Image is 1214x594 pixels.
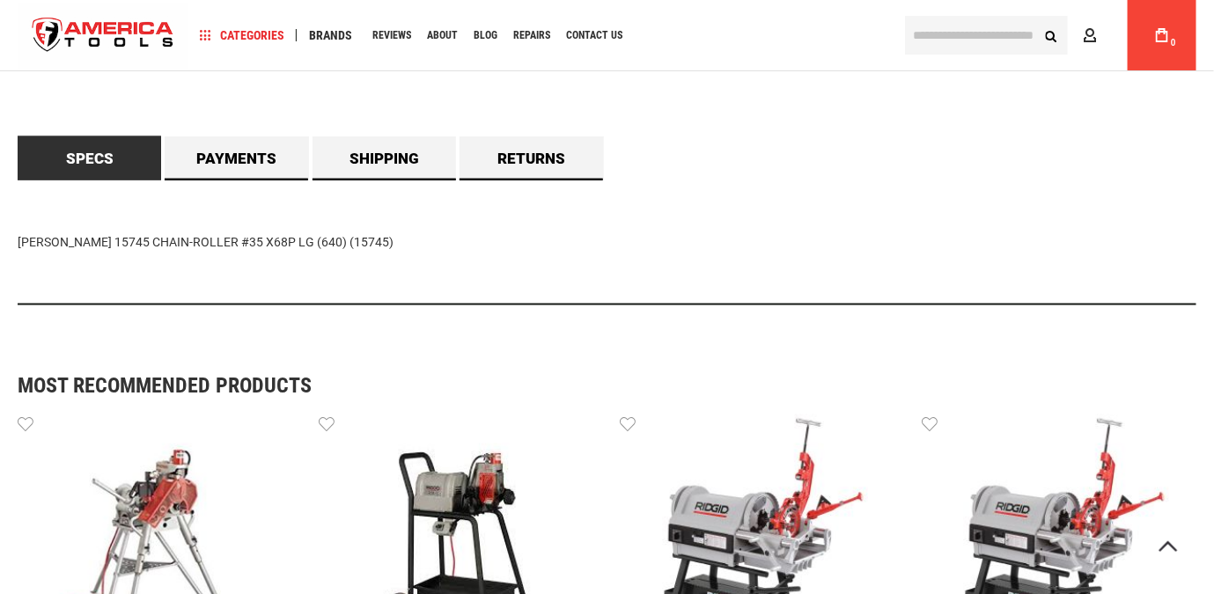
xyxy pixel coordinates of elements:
[18,136,161,180] a: Specs
[301,24,360,48] a: Brands
[309,29,352,41] span: Brands
[372,30,411,40] span: Reviews
[165,136,308,180] a: Payments
[192,24,292,48] a: Categories
[18,376,1135,397] strong: Most Recommended Products
[1171,38,1176,48] span: 0
[513,30,550,40] span: Repairs
[18,180,1196,305] div: [PERSON_NAME] 15745 CHAIN-ROLLER #35 X68P LG (640) (15745)
[364,24,419,48] a: Reviews
[1034,18,1068,52] button: Search
[200,29,284,41] span: Categories
[566,30,622,40] span: Contact Us
[18,3,188,69] img: America Tools
[419,24,466,48] a: About
[466,24,505,48] a: Blog
[474,30,497,40] span: Blog
[505,24,558,48] a: Repairs
[18,3,188,69] a: store logo
[460,136,603,180] a: Returns
[313,136,456,180] a: Shipping
[558,24,630,48] a: Contact Us
[427,30,458,40] span: About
